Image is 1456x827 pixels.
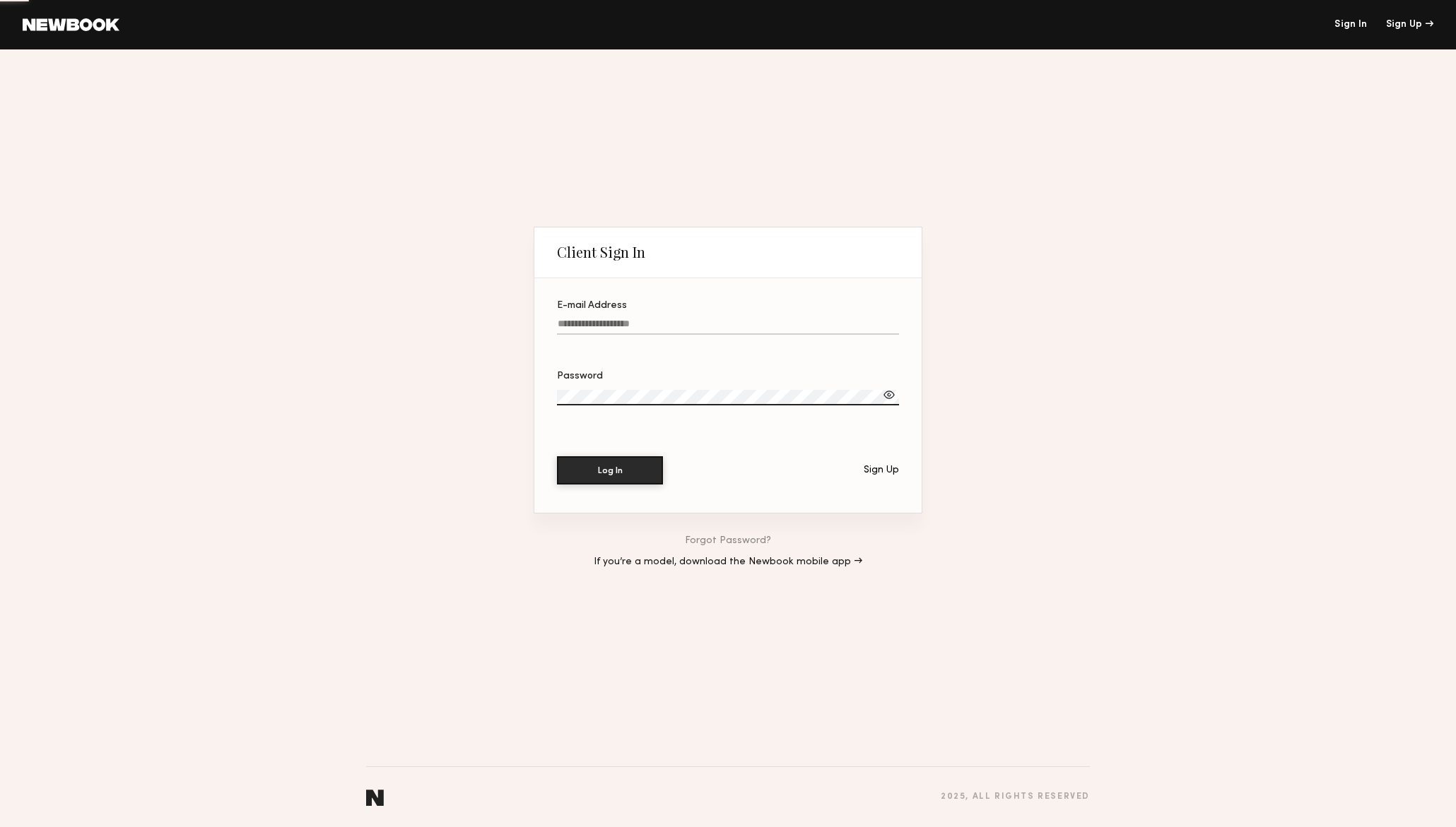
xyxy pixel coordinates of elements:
[557,319,899,335] input: E-mail Address
[1334,20,1367,30] a: Sign In
[1386,20,1433,30] div: Sign Up
[557,371,899,381] div: Password
[864,465,899,475] div: Sign Up
[941,792,1090,802] div: 2025 , all rights reserved
[557,456,663,484] button: Log In
[594,557,862,567] a: If you’re a model, download the Newbook mobile app →
[557,390,899,405] input: Password
[685,536,771,546] a: Forgot Password?
[557,301,899,311] div: E-mail Address
[557,244,645,261] div: Client Sign In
